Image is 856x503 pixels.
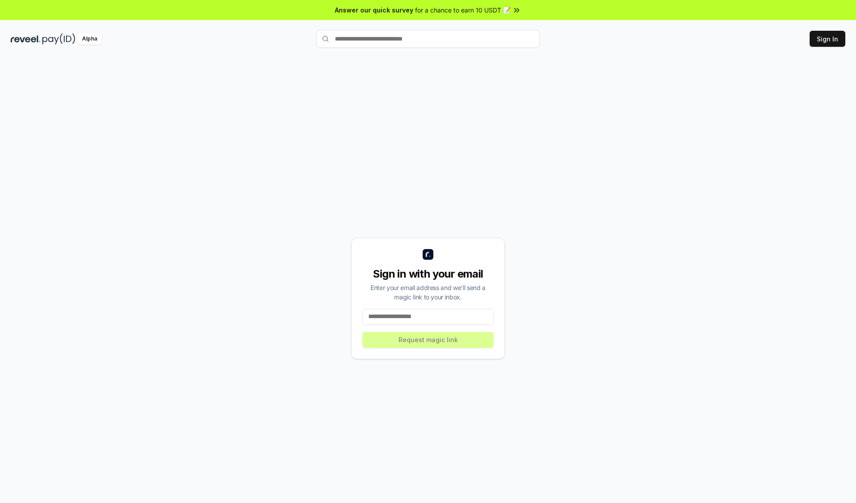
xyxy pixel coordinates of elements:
img: pay_id [42,33,75,45]
span: for a chance to earn 10 USDT 📝 [415,5,510,15]
button: Sign In [810,31,845,47]
div: Enter your email address and we’ll send a magic link to your inbox. [362,283,494,302]
div: Sign in with your email [362,267,494,281]
div: Alpha [77,33,102,45]
img: reveel_dark [11,33,41,45]
img: logo_small [423,249,433,260]
span: Answer our quick survey [335,5,413,15]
